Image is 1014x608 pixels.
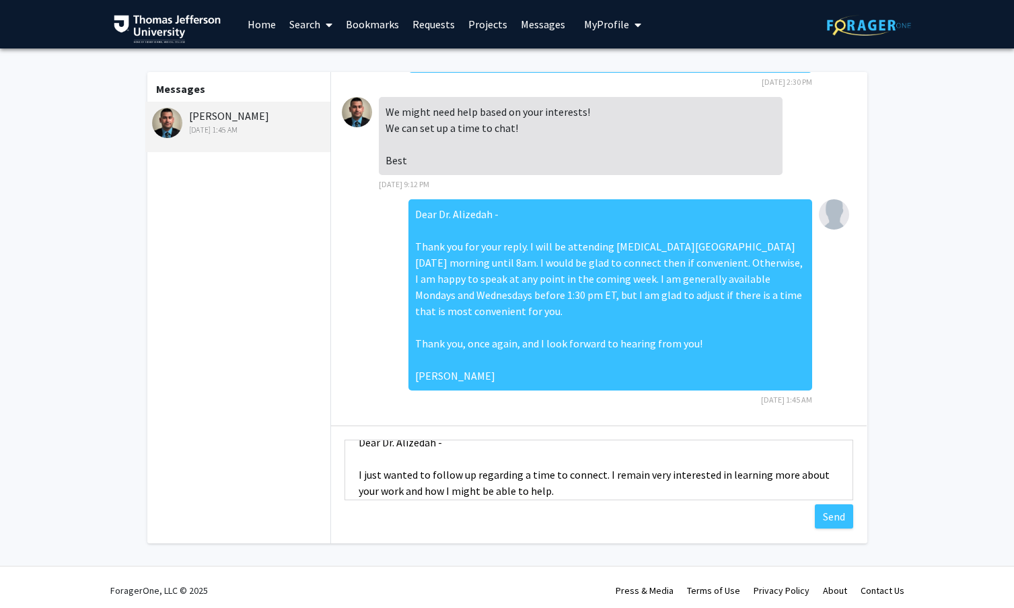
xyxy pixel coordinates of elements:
[819,199,849,230] img: Juan Garcia
[342,97,372,127] img: Mahdi Alizedah
[152,108,182,138] img: Mahdi Alizedah
[462,1,514,48] a: Projects
[241,1,283,48] a: Home
[152,108,328,136] div: [PERSON_NAME]
[283,1,339,48] a: Search
[152,124,328,136] div: [DATE] 1:45 AM
[762,77,812,87] span: [DATE] 2:30 PM
[114,15,221,43] img: Thomas Jefferson University Logo
[827,15,911,36] img: ForagerOne Logo
[861,584,904,597] a: Contact Us
[514,1,572,48] a: Messages
[616,584,674,597] a: Press & Media
[339,1,406,48] a: Bookmarks
[156,82,205,96] b: Messages
[687,584,740,597] a: Terms of Use
[10,547,57,598] iframe: Chat
[584,18,629,31] span: My Profile
[406,1,462,48] a: Requests
[379,97,783,175] div: We might need help based on your interests! We can set up a time to chat! Best
[408,199,812,391] div: Dear Dr. Alizedah - Thank you for your reply. I will be attending [MEDICAL_DATA][GEOGRAPHIC_DATA]...
[345,440,853,500] textarea: Message
[754,584,809,597] a: Privacy Policy
[761,395,812,405] span: [DATE] 1:45 AM
[379,179,429,189] span: [DATE] 9:12 PM
[815,504,853,529] button: Send
[823,584,847,597] a: About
